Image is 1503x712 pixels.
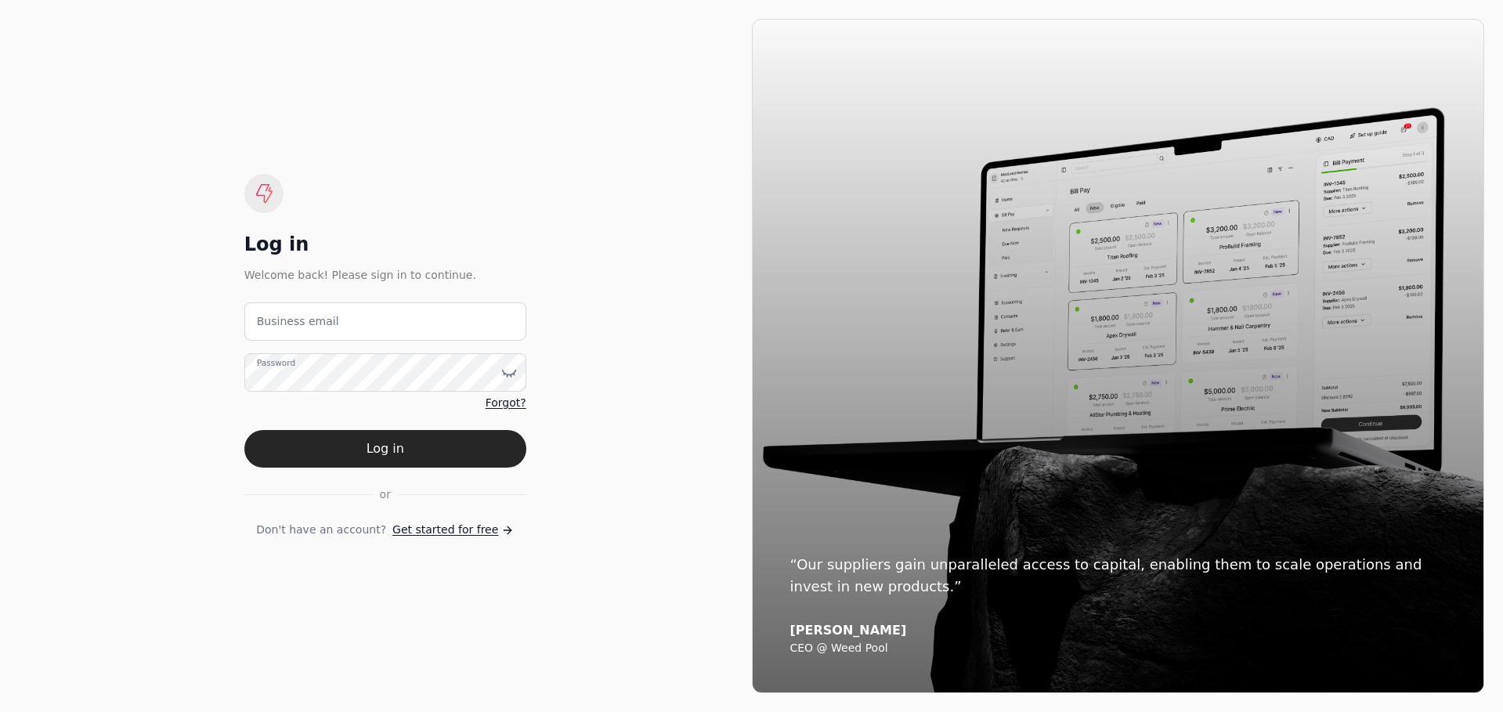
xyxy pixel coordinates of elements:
div: “Our suppliers gain unparalleled access to capital, enabling them to scale operations and invest ... [790,554,1447,598]
label: Password [257,357,295,370]
span: Get started for free [392,522,498,538]
div: [PERSON_NAME] [790,623,1447,638]
span: or [380,486,391,503]
button: Log in [244,430,526,468]
label: Business email [257,313,339,330]
a: Get started for free [392,522,514,538]
a: Forgot? [486,395,526,411]
div: Log in [244,232,526,257]
div: CEO @ Weed Pool [790,642,1447,656]
span: Don't have an account? [256,522,386,538]
div: Welcome back! Please sign in to continue. [244,266,526,284]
